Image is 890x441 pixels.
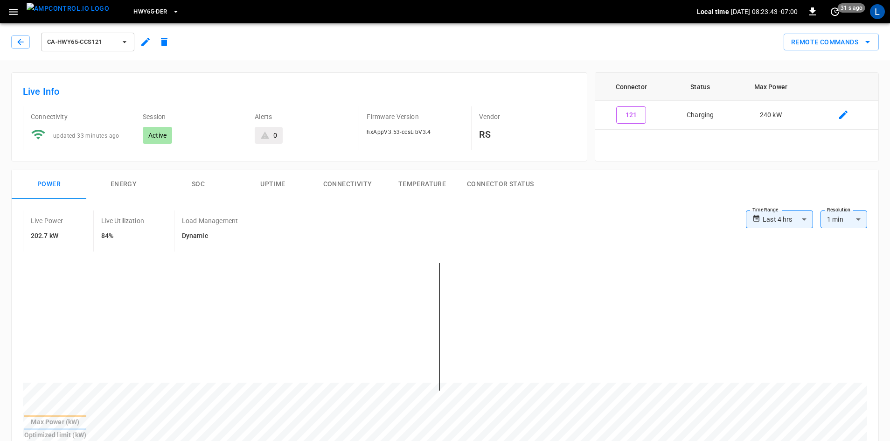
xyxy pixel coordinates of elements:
[31,231,63,241] h6: 202.7 kW
[733,101,808,130] td: 240 kW
[616,106,646,124] button: 121
[255,112,351,121] p: Alerts
[697,7,729,16] p: Local time
[367,112,463,121] p: Firmware Version
[47,37,116,48] span: ca-hwy65-ccs121
[731,7,798,16] p: [DATE] 08:23:43 -07:00
[86,169,161,199] button: Energy
[31,112,127,121] p: Connectivity
[763,210,813,228] div: Last 4 hrs
[161,169,236,199] button: SOC
[820,210,867,228] div: 1 min
[101,216,144,225] p: Live Utilization
[236,169,310,199] button: Uptime
[667,101,733,130] td: Charging
[733,73,808,101] th: Max Power
[143,112,239,121] p: Session
[101,231,144,241] h6: 84%
[479,112,576,121] p: Vendor
[273,131,277,140] div: 0
[595,73,878,130] table: connector table
[31,216,63,225] p: Live Power
[827,206,850,214] label: Resolution
[385,169,459,199] button: Temperature
[310,169,385,199] button: Connectivity
[870,4,885,19] div: profile-icon
[595,73,667,101] th: Connector
[784,34,879,51] div: remote commands options
[459,169,541,199] button: Connector Status
[838,3,865,13] span: 31 s ago
[12,169,86,199] button: Power
[784,34,879,51] button: Remote Commands
[182,231,238,241] h6: Dynamic
[27,3,109,14] img: ampcontrol.io logo
[41,33,134,51] button: ca-hwy65-ccs121
[827,4,842,19] button: set refresh interval
[182,216,238,225] p: Load Management
[479,127,576,142] h6: RS
[148,131,167,140] p: Active
[23,84,576,99] h6: Live Info
[667,73,733,101] th: Status
[130,3,183,21] button: HWY65-DER
[752,206,779,214] label: Time Range
[367,129,431,135] span: hxAppV3.53-ccsLibV3.4
[53,133,119,139] span: updated 33 minutes ago
[133,7,167,17] span: HWY65-DER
